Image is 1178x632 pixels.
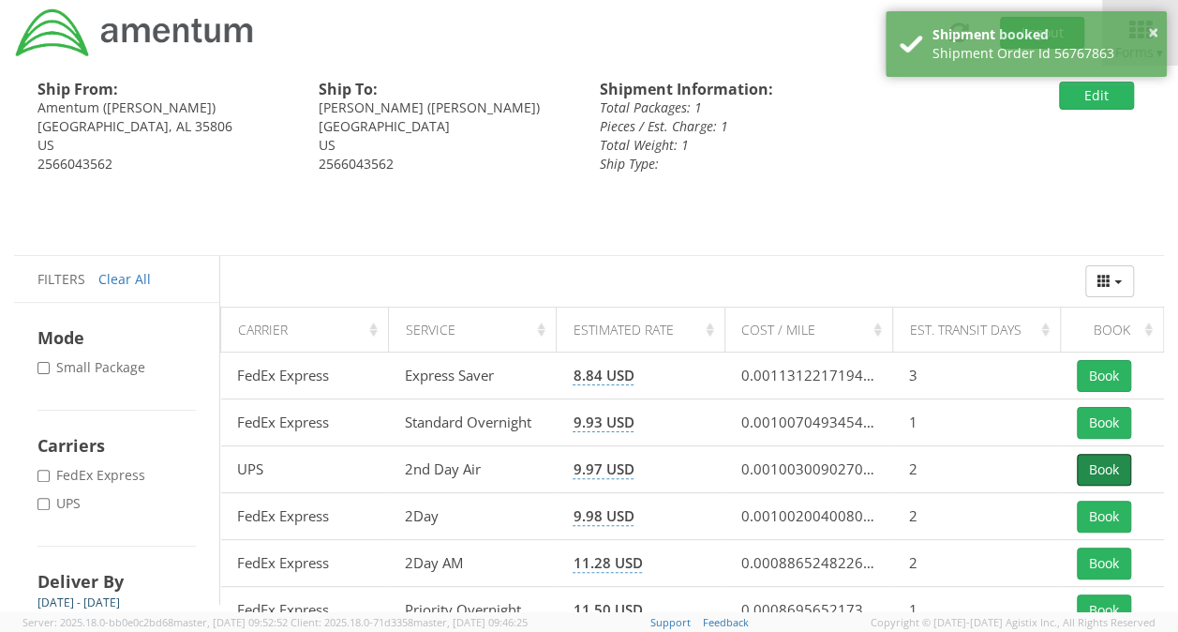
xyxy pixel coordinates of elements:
[573,506,634,526] span: 9.98 USD
[600,98,947,117] div: Total Packages: 1
[573,366,634,385] span: 8.84 USD
[389,399,557,446] td: Standard Overnight
[37,98,291,117] div: Amentum ([PERSON_NAME])
[37,270,85,288] span: Filters
[1077,501,1131,533] button: Book
[37,117,291,136] div: [GEOGRAPHIC_DATA], AL 35806
[221,493,389,540] td: FedEx Express
[724,353,892,399] td: 0.0011312217194570137
[238,321,383,339] div: Carrier
[1077,454,1131,486] button: Book
[724,540,892,587] td: 0.0008865248226950355
[389,446,557,493] td: 2nd Day Air
[37,362,50,374] input: Small Package
[319,117,572,136] div: [GEOGRAPHIC_DATA]
[37,470,50,482] input: FedEx Express
[221,399,389,446] td: FedEx Express
[37,570,196,593] h4: Deliver By
[892,493,1060,540] td: 2
[574,321,719,339] div: Estimated Rate
[1059,82,1134,110] button: Edit
[871,615,1156,630] span: Copyright © [DATE]-[DATE] Agistix Inc., All Rights Reserved
[892,446,1060,493] td: 2
[37,494,84,513] label: UPS
[909,321,1054,339] div: Est. Transit Days
[37,326,196,349] h4: Mode
[1077,594,1131,626] button: Book
[37,498,50,510] input: UPS
[22,615,288,629] span: Server: 2025.18.0-bb0e0c2bd68
[1085,265,1134,297] button: Columns
[37,358,149,377] label: Small Package
[892,399,1060,446] td: 1
[650,615,691,629] a: Support
[319,82,572,98] h4: Ship To:
[389,353,557,399] td: Express Saver
[319,155,572,173] div: 2566043562
[319,136,572,155] div: US
[892,540,1060,587] td: 2
[600,82,947,98] h4: Shipment Information:
[291,615,528,629] span: Client: 2025.18.0-71d3358
[37,155,291,173] div: 2566043562
[1077,360,1131,392] button: Book
[741,321,887,339] div: Cost / Mile
[1078,321,1158,339] div: Book
[703,615,749,629] a: Feedback
[573,553,642,573] span: 11.28 USD
[37,136,291,155] div: US
[221,540,389,587] td: FedEx Express
[221,353,389,399] td: FedEx Express
[600,155,947,173] div: Ship Type:
[413,615,528,629] span: master, [DATE] 09:46:25
[37,434,196,457] h4: Carriers
[573,459,634,479] span: 9.97 USD
[221,446,389,493] td: UPS
[724,493,892,540] td: 0.001002004008016032
[600,117,947,136] div: Pieces / Est. Charge: 1
[37,594,120,610] span: [DATE] - [DATE]
[389,493,557,540] td: 2Day
[37,466,149,485] label: FedEx Express
[573,600,642,620] span: 11.50 USD
[406,321,551,339] div: Service
[1148,20,1158,47] button: ×
[319,98,572,117] div: [PERSON_NAME] ([PERSON_NAME])
[932,44,1153,63] div: Shipment Order Id 56767863
[932,25,1153,44] div: Shipment booked
[98,270,151,288] a: Clear All
[173,615,288,629] span: master, [DATE] 09:52:52
[573,413,634,432] span: 9.93 USD
[1077,548,1131,579] button: Book
[37,82,291,98] h4: Ship From:
[600,136,947,155] div: Total Weight: 1
[892,353,1060,399] td: 3
[724,399,892,446] td: 0.0010070493454179255
[724,446,892,493] td: 0.0010030090270812437
[389,540,557,587] td: 2Day AM
[1077,407,1131,439] button: Book
[14,7,256,59] img: dyn-intl-logo-049831509241104b2a82.png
